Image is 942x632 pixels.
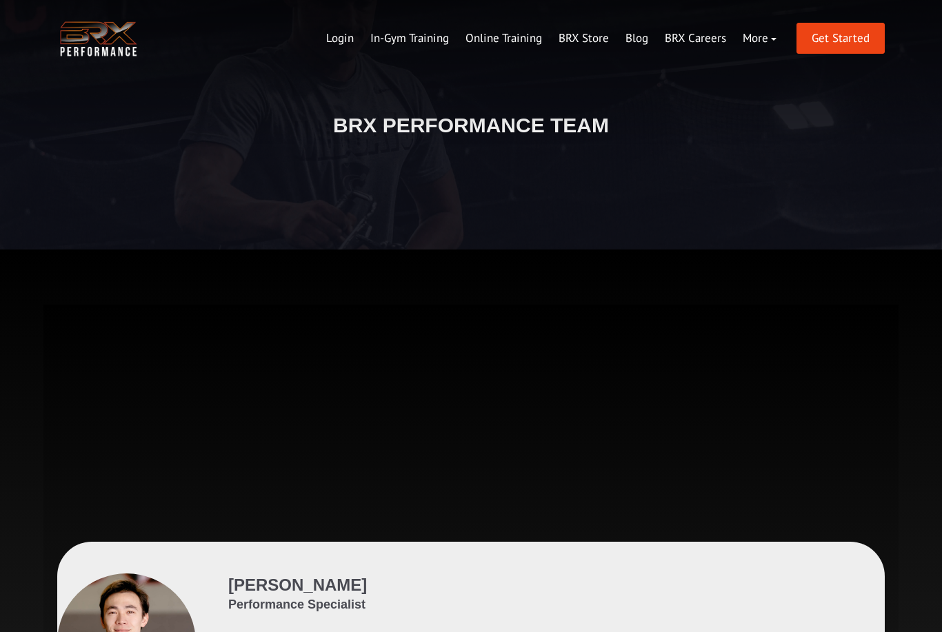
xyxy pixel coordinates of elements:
[796,23,885,54] a: Get Started
[550,22,617,55] a: BRX Store
[734,22,785,55] a: More
[57,18,140,60] img: BRX Transparent Logo-2
[657,22,734,55] a: BRX Careers
[228,596,367,613] span: Performance Specialist
[873,566,942,632] iframe: Chat Widget
[457,22,550,55] a: Online Training
[617,22,657,55] a: Blog
[362,22,457,55] a: In-Gym Training
[318,22,362,55] a: Login
[228,575,367,594] span: [PERSON_NAME]
[318,22,785,55] div: Navigation Menu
